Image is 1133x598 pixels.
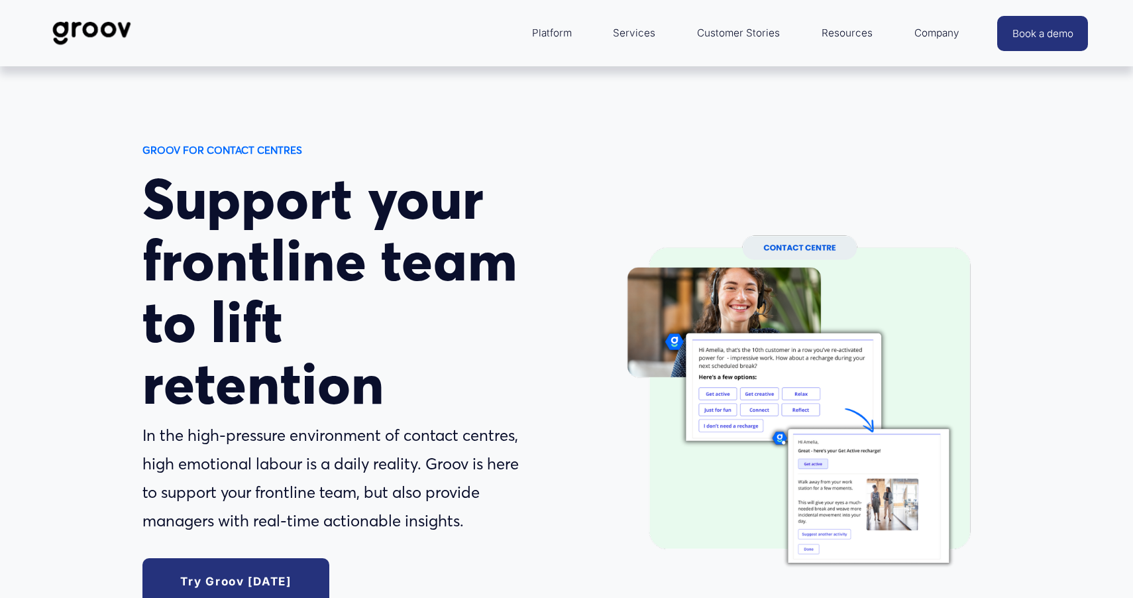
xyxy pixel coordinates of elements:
a: Services [606,17,662,49]
p: In the high-pressure environment of contact centres, high emotional labour is a daily reality. Gr... [142,422,524,535]
a: folder dropdown [815,17,879,49]
a: Customer Stories [690,17,786,49]
h1: Support your frontline team to lift retention [142,168,524,414]
span: Platform [532,24,572,42]
span: Resources [822,24,873,42]
span: Company [914,24,959,42]
strong: GROOV FOR CONTACT CENTRES [142,144,302,156]
img: Groov | Workplace Science Platform | Unlock Performance | Drive Results [45,11,138,55]
a: folder dropdown [908,17,966,49]
a: Book a demo [997,16,1087,51]
a: folder dropdown [525,17,578,49]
